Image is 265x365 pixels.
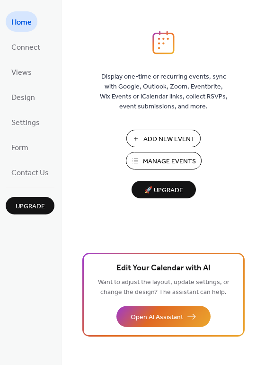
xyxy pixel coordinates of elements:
[6,197,54,214] button: Upgrade
[126,152,202,169] button: Manage Events
[137,184,190,197] span: 🚀 Upgrade
[11,166,49,180] span: Contact Us
[116,262,211,275] span: Edit Your Calendar with AI
[143,157,196,167] span: Manage Events
[11,40,40,55] span: Connect
[152,31,174,54] img: logo_icon.svg
[131,312,183,322] span: Open AI Assistant
[98,276,230,299] span: Want to adjust the layout, update settings, or change the design? The assistant can help.
[6,137,34,157] a: Form
[6,87,41,107] a: Design
[11,141,28,155] span: Form
[6,36,46,57] a: Connect
[143,134,195,144] span: Add New Event
[11,116,40,130] span: Settings
[126,130,201,147] button: Add New Event
[11,65,32,80] span: Views
[11,90,35,105] span: Design
[116,306,211,327] button: Open AI Assistant
[16,202,45,212] span: Upgrade
[6,112,45,132] a: Settings
[6,62,37,82] a: Views
[100,72,228,112] span: Display one-time or recurring events, sync with Google, Outlook, Zoom, Eventbrite, Wix Events or ...
[6,162,54,182] a: Contact Us
[11,15,32,30] span: Home
[132,181,196,198] button: 🚀 Upgrade
[6,11,37,32] a: Home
